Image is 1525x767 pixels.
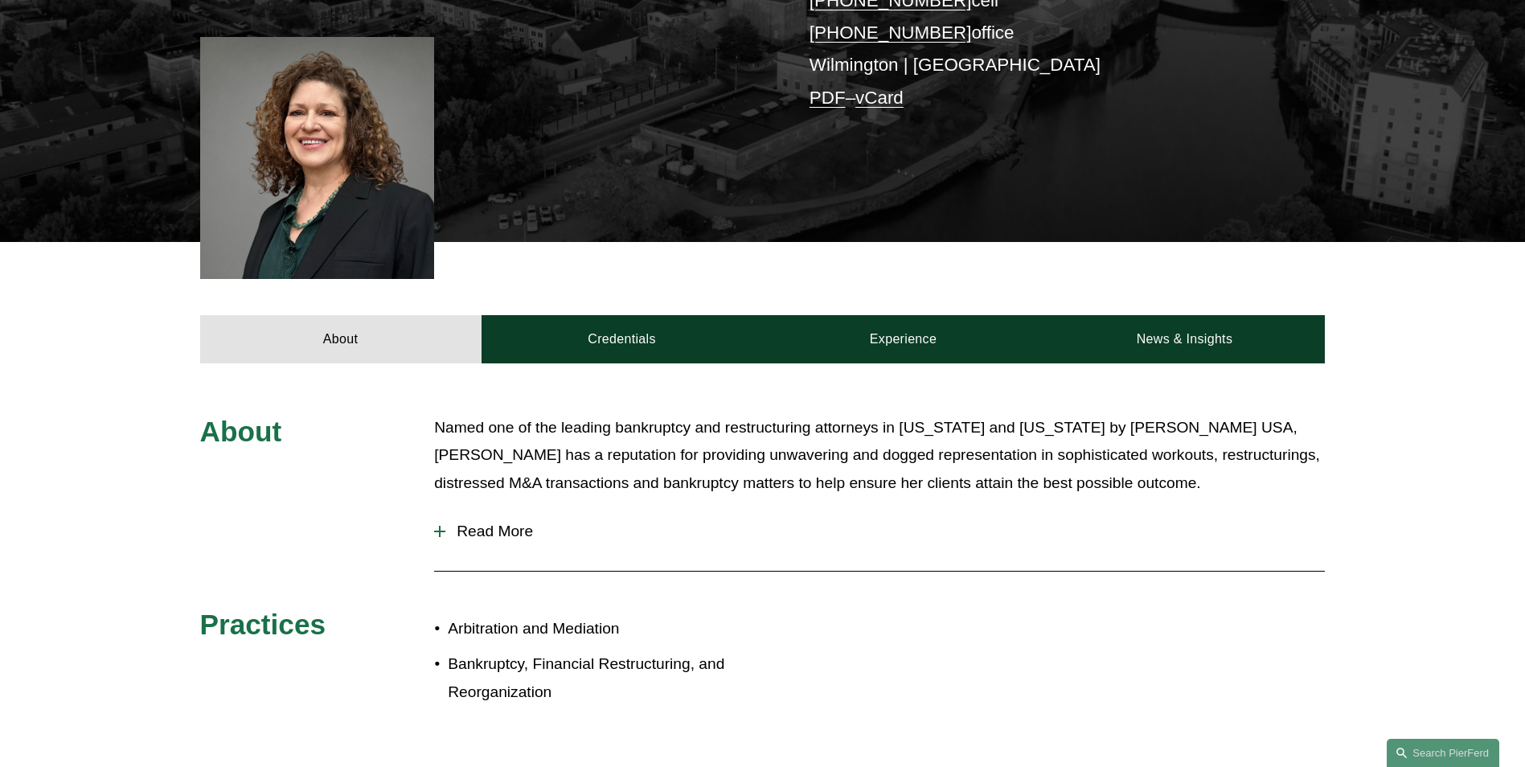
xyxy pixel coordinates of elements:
[855,88,904,108] a: vCard
[448,615,762,643] p: Arbitration and Mediation
[200,416,282,447] span: About
[1043,315,1325,363] a: News & Insights
[810,88,846,108] a: PDF
[200,315,482,363] a: About
[448,650,762,706] p: Bankruptcy, Financial Restructuring, and Reorganization
[200,609,326,640] span: Practices
[445,523,1325,540] span: Read More
[434,511,1325,552] button: Read More
[810,23,972,43] a: [PHONE_NUMBER]
[1387,739,1499,767] a: Search this site
[434,414,1325,498] p: Named one of the leading bankruptcy and restructuring attorneys in [US_STATE] and [US_STATE] by [...
[482,315,763,363] a: Credentials
[763,315,1044,363] a: Experience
